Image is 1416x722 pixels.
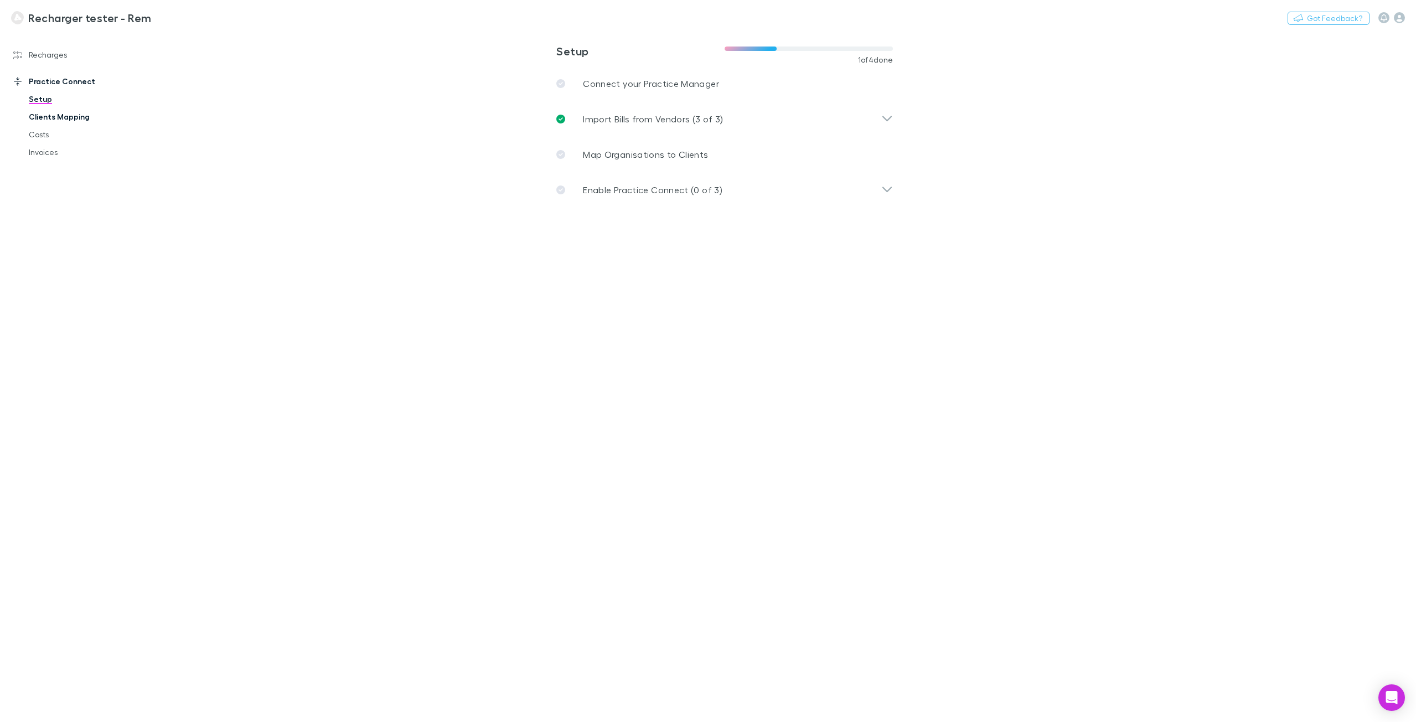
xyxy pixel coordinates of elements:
a: Invoices [18,143,155,161]
p: Enable Practice Connect (0 of 3) [583,183,722,197]
a: Costs [18,126,155,143]
p: Import Bills from Vendors (3 of 3) [583,112,723,126]
a: Clients Mapping [18,108,155,126]
img: Recharger tester - Rem's Logo [11,11,24,24]
a: Recharges [2,46,155,64]
a: Recharger tester - Rem [4,4,158,31]
p: Connect your Practice Manager [583,77,719,90]
a: Practice Connect [2,73,155,90]
a: Map Organisations to Clients [547,137,902,172]
p: Map Organisations to Clients [583,148,708,161]
h3: Recharger tester - Rem [28,11,151,24]
a: Setup [18,90,155,108]
div: Import Bills from Vendors (3 of 3) [547,101,902,137]
span: 1 of 4 done [858,55,893,64]
div: Open Intercom Messenger [1378,684,1405,711]
button: Got Feedback? [1288,12,1370,25]
div: Enable Practice Connect (0 of 3) [547,172,902,208]
a: Connect your Practice Manager [547,66,902,101]
h3: Setup [556,44,725,58]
